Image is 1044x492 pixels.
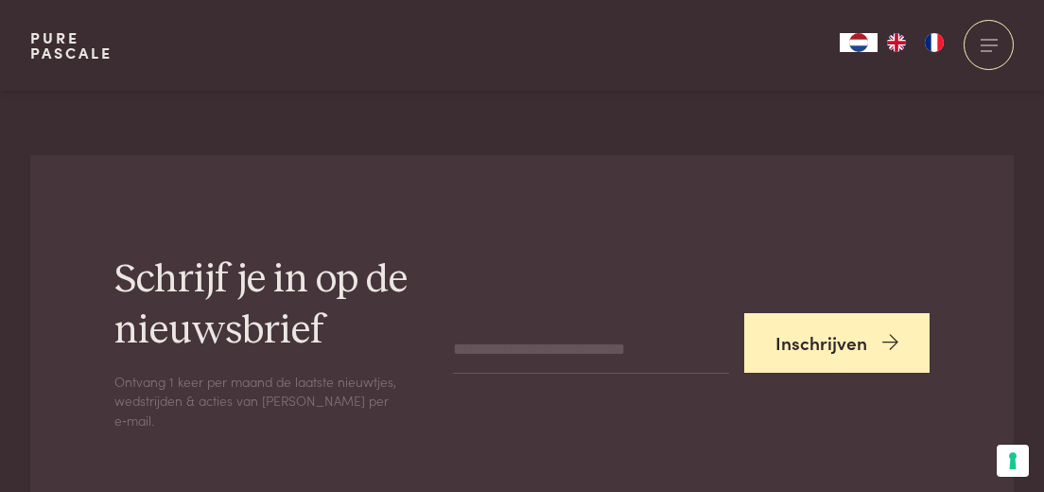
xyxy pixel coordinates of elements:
aside: Language selected: Nederlands [840,33,953,52]
div: Language [840,33,878,52]
ul: Language list [878,33,953,52]
h2: Schrijf je in op de nieuwsbrief [114,255,423,356]
a: FR [915,33,953,52]
a: EN [878,33,915,52]
button: Inschrijven [744,313,930,373]
button: Uw voorkeuren voor toestemming voor trackingtechnologieën [997,445,1029,477]
a: PurePascale [30,30,113,61]
p: Ontvang 1 keer per maand de laatste nieuwtjes, wedstrijden & acties van [PERSON_NAME] per e‑mail. [114,372,423,430]
a: NL [840,33,878,52]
